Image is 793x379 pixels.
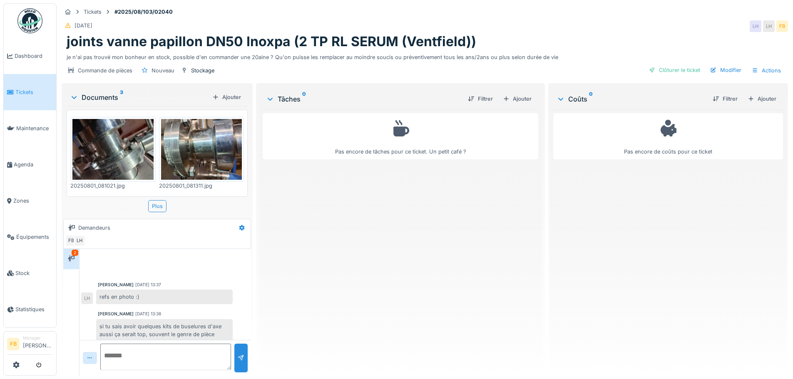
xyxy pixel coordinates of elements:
div: Commande de pièces [78,67,132,74]
span: Équipements [16,233,53,241]
span: Dashboard [15,52,53,60]
a: Dashboard [4,38,56,74]
span: Maintenance [16,124,53,132]
div: refs en photo :) [96,290,233,304]
div: Nouveau [152,67,174,74]
div: Manager [23,335,53,341]
div: Coûts [557,94,706,104]
a: Statistiques [4,291,56,327]
div: Tickets [84,8,102,16]
div: Documents [70,92,209,102]
div: [PERSON_NAME] [98,282,134,288]
div: Ajouter [744,93,780,104]
div: 20250801_081021.jpg [70,182,156,190]
span: Statistiques [15,305,53,313]
div: Plus [148,200,167,212]
div: Clôturer le ticket [646,64,704,76]
div: Pas encore de coûts pour ce ticket [559,117,778,156]
a: Équipements [4,219,56,255]
h1: joints vanne papillon DN50 Inoxpa (2 TP RL SERUM (Ventfield)) [67,34,476,50]
a: Maintenance [4,110,56,146]
div: 2 [72,250,78,256]
a: FB Manager[PERSON_NAME] [7,335,53,355]
img: ce2fegvzfv29o81d9weyu9cwlzqa [161,119,242,180]
div: LH [763,20,775,32]
a: Stock [4,255,56,291]
div: LH [750,20,761,32]
div: [DATE] [75,22,92,30]
li: FB [7,338,20,350]
div: Filtrer [709,93,741,104]
div: Pas encore de tâches pour ce ticket. Un petit café ? [268,117,532,156]
div: [DATE] 13:37 [135,282,161,288]
div: Demandeurs [78,224,110,232]
span: Tickets [15,88,53,96]
div: Ajouter [209,92,244,103]
a: Zones [4,183,56,219]
div: Modifier [707,64,745,76]
div: Tâches [266,94,461,104]
div: Ajouter [500,93,535,104]
sup: 0 [302,94,306,104]
div: [DATE] 13:38 [135,311,161,317]
span: Agenda [14,161,53,168]
div: 20250801_081311.jpg [159,182,244,190]
a: Agenda [4,146,56,183]
div: je n'ai pas trouvé mon bonheur en stock, possible d'en commander une 20aine ? Qu'on puisse les re... [67,50,783,61]
sup: 0 [589,94,593,104]
div: Stockage [191,67,214,74]
div: si tu sais avoir quelques kits de buselures d'axe aussi ça serait top, souvent le genre de pièce ... [96,319,233,358]
img: Badge_color-CXgf-gQk.svg [17,8,42,33]
span: Stock [15,269,53,277]
img: 4uszmner27u0r9ejv1wj15bfqv7g [72,119,154,180]
div: [PERSON_NAME] [98,311,134,317]
li: [PERSON_NAME] [23,335,53,353]
div: LH [74,235,85,247]
strong: #2025/08/103/02040 [111,8,176,16]
div: Actions [748,64,785,77]
a: Tickets [4,74,56,110]
div: LH [81,292,93,304]
span: Zones [13,197,53,205]
div: Filtrer [465,93,496,104]
div: FB [65,235,77,247]
div: FB [776,20,788,32]
sup: 3 [120,92,123,102]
